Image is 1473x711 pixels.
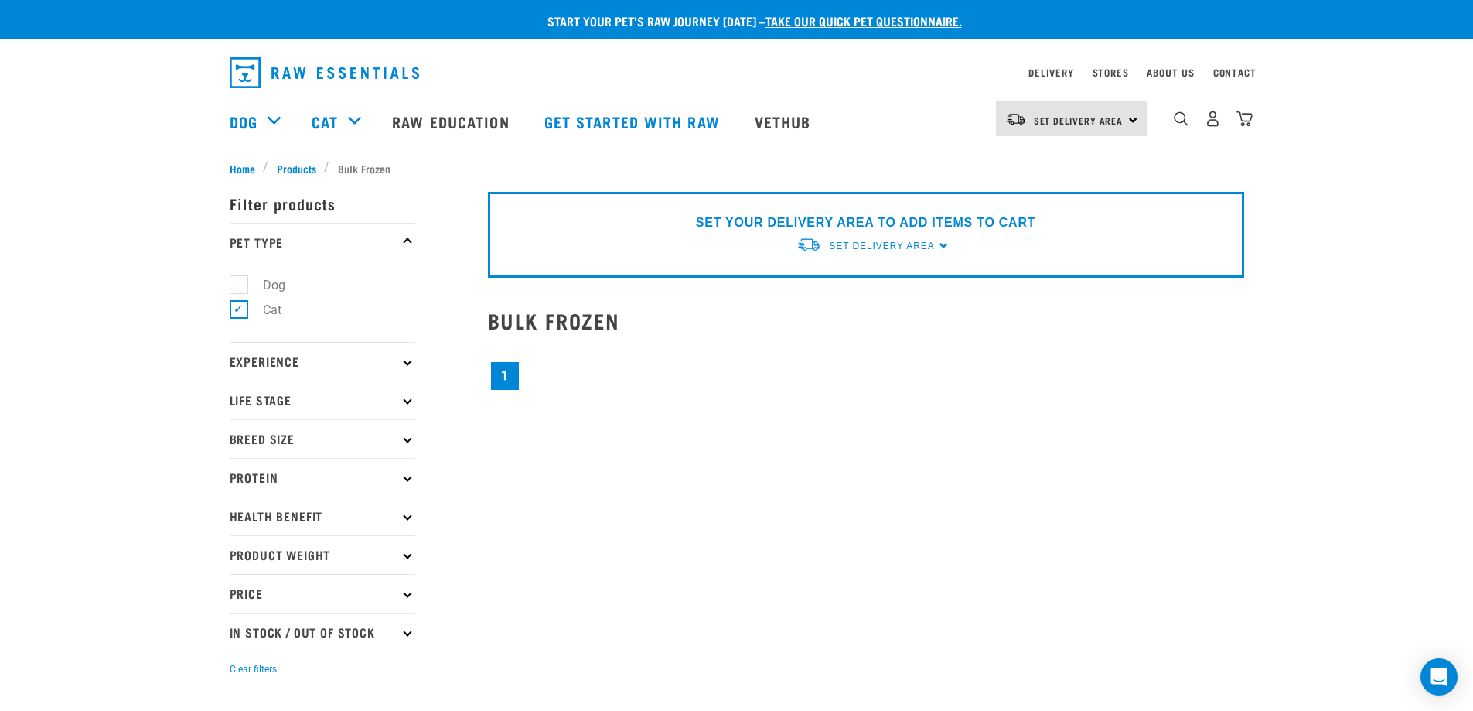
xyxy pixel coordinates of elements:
[529,91,739,152] a: Get started with Raw
[488,359,1244,393] nav: pagination
[796,237,821,253] img: van-moving.png
[230,574,415,613] p: Price
[1213,70,1256,75] a: Contact
[1174,111,1188,126] img: home-icon-1@2x.png
[1420,658,1458,696] div: Open Intercom Messenger
[268,160,324,176] a: Products
[1034,118,1124,123] span: Set Delivery Area
[739,91,830,152] a: Vethub
[1236,111,1253,127] img: home-icon@2x.png
[1028,70,1073,75] a: Delivery
[1147,70,1194,75] a: About Us
[230,184,415,223] p: Filter products
[1205,111,1221,127] img: user.png
[230,57,419,88] img: Raw Essentials Logo
[230,497,415,535] p: Health Benefit
[230,419,415,458] p: Breed Size
[312,110,338,133] a: Cat
[377,91,528,152] a: Raw Education
[230,381,415,419] p: Life Stage
[230,613,415,651] p: In Stock / Out Of Stock
[230,160,1244,176] nav: breadcrumbs
[1093,70,1129,75] a: Stores
[230,342,415,381] p: Experience
[238,275,292,295] label: Dog
[230,458,415,497] p: Protein
[829,241,934,251] span: Set Delivery Area
[230,160,255,176] span: Home
[230,160,264,176] a: Home
[217,51,1256,94] nav: dropdown navigation
[765,17,962,24] a: take our quick pet questionnaire.
[230,223,415,261] p: Pet Type
[230,535,415,574] p: Product Weight
[488,309,1244,333] h2: Bulk Frozen
[230,110,257,133] a: Dog
[277,160,316,176] span: Products
[1005,112,1026,126] img: van-moving.png
[230,662,277,676] button: Clear filters
[696,214,1035,232] p: SET YOUR DELIVERY AREA TO ADD ITEMS TO CART
[238,300,288,320] label: Cat
[491,362,519,390] a: Page 1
